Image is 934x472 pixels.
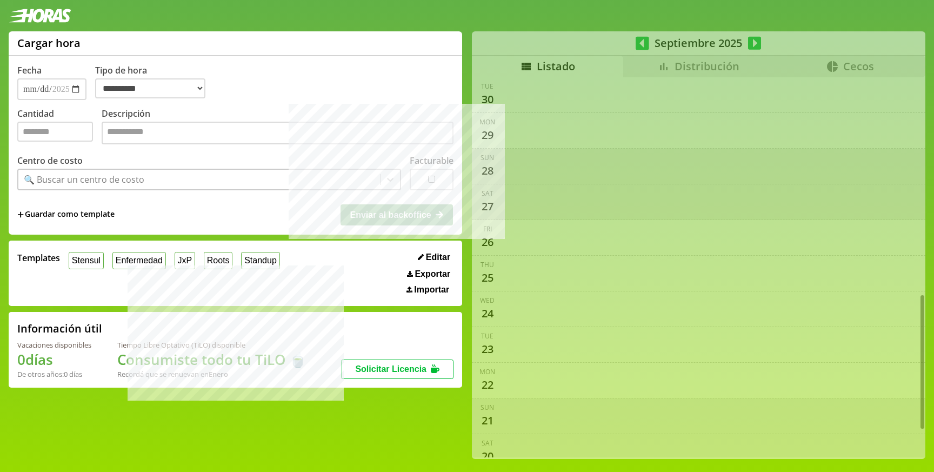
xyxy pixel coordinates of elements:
span: +Guardar como template [17,209,115,221]
span: Editar [426,252,450,262]
h1: 0 días [17,350,91,369]
label: Fecha [17,64,42,76]
div: De otros años: 0 días [17,369,91,379]
h2: Información útil [17,321,102,336]
label: Facturable [410,155,453,167]
button: Stensul [69,252,104,269]
span: Exportar [415,269,450,279]
button: Exportar [404,269,453,280]
button: Editar [415,252,453,263]
button: Enfermedad [112,252,166,269]
span: Importar [414,285,449,295]
button: Roots [204,252,232,269]
label: Centro de costo [17,155,83,167]
span: Solicitar Licencia [355,364,426,374]
button: Solicitar Licencia [341,360,453,379]
select: Tipo de hora [95,78,205,98]
textarea: Descripción [102,122,453,144]
label: Tipo de hora [95,64,214,100]
div: 🔍 Buscar un centro de costo [24,174,144,185]
h1: Consumiste todo tu TiLO 🍵 [117,350,306,369]
button: Standup [241,252,279,269]
input: Cantidad [17,122,93,142]
div: Vacaciones disponibles [17,340,91,350]
span: Templates [17,252,60,264]
img: logotipo [9,9,71,23]
button: JxP [175,252,195,269]
div: Tiempo Libre Optativo (TiLO) disponible [117,340,306,350]
label: Cantidad [17,108,102,147]
span: + [17,209,24,221]
b: Enero [209,369,228,379]
h1: Cargar hora [17,36,81,50]
div: Recordá que se renuevan en [117,369,306,379]
label: Descripción [102,108,453,147]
